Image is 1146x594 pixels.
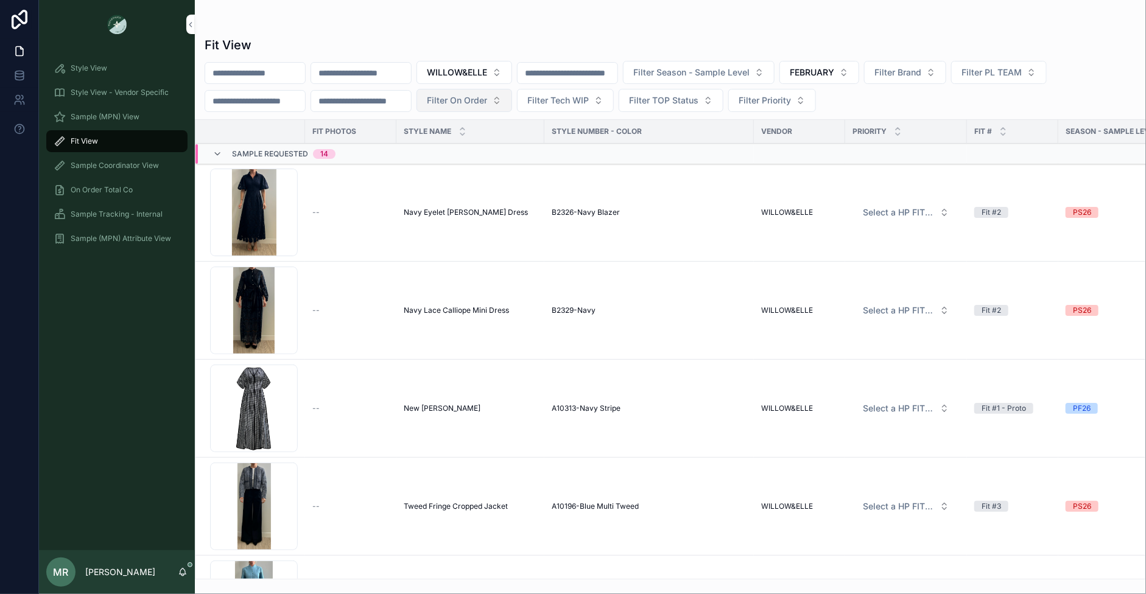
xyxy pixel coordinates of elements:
[761,501,813,511] span: WILLOW&ELLE
[417,61,512,84] button: Select Button
[71,112,139,122] span: Sample (MPN) View
[71,209,163,219] span: Sample Tracking - Internal
[852,397,960,420] a: Select Button
[852,201,960,224] a: Select Button
[54,565,69,579] span: MR
[1073,403,1091,414] div: PF26
[1073,207,1091,218] div: PS26
[761,501,838,511] a: WILLOW&ELLE
[312,127,356,136] span: Fit Photos
[71,88,169,97] span: Style View - Vendor Specific
[863,402,935,414] span: Select a HP FIT LEVEL
[951,61,1047,84] button: Select Button
[779,61,859,84] button: Select Button
[552,404,747,413] a: A10313-Navy Stripe
[552,127,642,136] span: Style Number - Color
[71,136,98,146] span: Fit View
[404,306,509,315] span: Navy Lace Calliope Mini Dress
[761,127,792,136] span: Vendor
[633,66,750,79] span: Filter Season - Sample Level
[552,306,747,315] a: B2329-Navy
[761,404,813,413] span: WILLOW&ELLE
[874,66,921,79] span: Filter Brand
[46,130,188,152] a: Fit View
[205,37,251,54] h1: Fit View
[863,500,935,512] span: Select a HP FIT LEVEL
[552,501,747,511] a: A10196-Blue Multi Tweed
[761,306,838,315] a: WILLOW&ELLE
[46,228,188,250] a: Sample (MPN) Attribute View
[623,61,775,84] button: Select Button
[761,208,838,217] a: WILLOW&ELLE
[853,495,959,517] button: Select Button
[728,89,816,112] button: Select Button
[404,501,508,511] span: Tweed Fringe Cropped Jacket
[552,306,596,315] span: B2329-Navy
[46,179,188,201] a: On Order Total Co
[863,304,935,316] span: Select a HP FIT LEVEL
[853,397,959,419] button: Select Button
[629,94,698,107] span: Filter TOP Status
[71,185,133,195] span: On Order Total Co
[974,305,1051,316] a: Fit #2
[46,106,188,128] a: Sample (MPN) View
[71,63,107,73] span: Style View
[71,234,171,243] span: Sample (MPN) Attribute View
[232,150,308,159] span: Sample Requested
[863,206,935,218] span: Select a HP FIT LEVEL
[312,501,389,511] a: --
[619,89,723,112] button: Select Button
[312,404,389,413] a: --
[1073,305,1091,316] div: PS26
[404,208,537,217] a: Navy Eyelet [PERSON_NAME] Dress
[312,306,389,315] a: --
[427,94,487,107] span: Filter On Order
[761,208,813,217] span: WILLOW&ELLE
[552,208,747,217] a: B2326-Navy Blazer
[427,66,487,79] span: WILLOW&ELLE
[790,66,834,79] span: FEBRUARY
[761,306,813,315] span: WILLOW&ELLE
[312,208,320,217] span: --
[404,208,528,217] span: Navy Eyelet [PERSON_NAME] Dress
[852,127,887,136] span: PRIORITY
[961,66,1022,79] span: Filter PL TEAM
[853,201,959,223] button: Select Button
[982,305,1001,316] div: Fit #2
[107,15,127,34] img: App logo
[312,208,389,217] a: --
[982,403,1026,414] div: Fit #1 - Proto
[404,404,480,413] span: New [PERSON_NAME]
[974,501,1051,512] a: Fit #3
[761,404,838,413] a: WILLOW&ELLE
[1073,501,1091,512] div: PS26
[982,207,1001,218] div: Fit #2
[974,403,1051,414] a: Fit #1 - Proto
[974,127,992,136] span: Fit #
[404,501,537,511] a: Tweed Fringe Cropped Jacket
[312,306,320,315] span: --
[552,501,639,511] span: A10196-Blue Multi Tweed
[864,61,946,84] button: Select Button
[552,208,620,217] span: B2326-Navy Blazer
[974,207,1051,218] a: Fit #2
[739,94,791,107] span: Filter Priority
[404,404,537,413] a: New [PERSON_NAME]
[982,501,1001,512] div: Fit #3
[71,161,159,170] span: Sample Coordinator View
[552,404,620,413] span: A10313-Navy Stripe
[417,89,512,112] button: Select Button
[312,404,320,413] span: --
[853,299,959,321] button: Select Button
[527,94,589,107] span: Filter Tech WIP
[46,203,188,225] a: Sample Tracking - Internal
[46,57,188,79] a: Style View
[852,495,960,518] a: Select Button
[39,49,195,265] div: scrollable content
[404,127,451,136] span: STYLE NAME
[312,501,320,511] span: --
[517,89,614,112] button: Select Button
[404,306,537,315] a: Navy Lace Calliope Mini Dress
[46,82,188,103] a: Style View - Vendor Specific
[320,150,328,159] div: 14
